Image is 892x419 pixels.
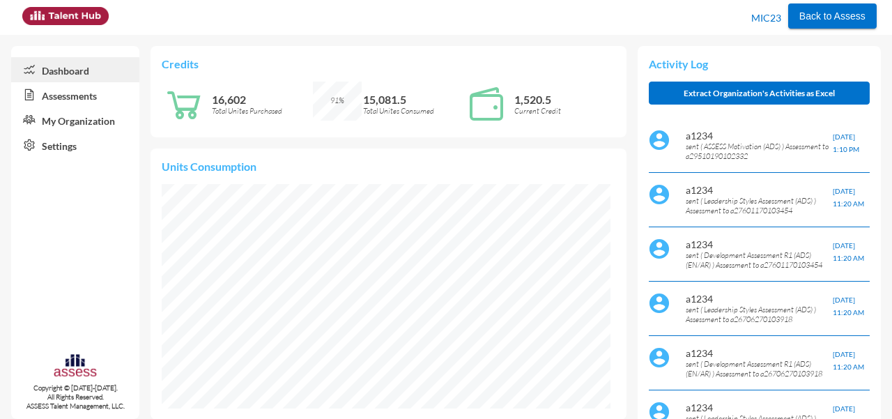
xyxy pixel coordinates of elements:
p: a1234 [686,402,833,413]
p: sent ( ASSESS Motivation (ADS) ) Assessment to a29510190102332 [686,142,833,161]
button: Extract Organization's Activities as Excel [649,82,870,105]
img: default%20profile%20image.svg [649,347,670,368]
p: sent ( Development Assessment R1 (ADS) (EN/AR) ) Assessment to a27601170103454 [686,250,833,270]
p: 15,081.5 [363,93,464,106]
p: MIC23 [751,7,781,29]
p: a1234 [686,238,833,250]
p: Total Unites Purchased [212,106,313,116]
p: 16,602 [212,93,313,106]
img: default%20profile%20image.svg [649,293,670,314]
p: a1234 [686,130,833,142]
span: 91% [330,96,344,105]
a: Dashboard [11,57,139,82]
p: Credits [162,57,615,70]
p: Total Unites Consumed [363,106,464,116]
span: [DATE] 1:10 PM [833,132,859,153]
a: Assessments [11,82,139,107]
p: a1234 [686,293,833,305]
p: a1234 [686,184,833,196]
p: sent ( Leadership Styles Assessment (ADS) ) Assessment to a26706270103918 [686,305,833,324]
p: sent ( Development Assessment R1 (ADS) (EN/AR) ) Assessment to a26706270103918 [686,359,833,379]
button: Back to Assess [788,3,877,29]
p: sent ( Leadership Styles Assessment (ADS) ) Assessment to a27601170103454 [686,196,833,215]
span: [DATE] 11:20 AM [833,350,864,371]
p: a1234 [686,347,833,359]
p: Units Consumption [162,160,615,173]
p: Activity Log [649,57,870,70]
img: default%20profile%20image.svg [649,184,670,205]
img: default%20profile%20image.svg [649,238,670,259]
p: Current Credit [514,106,615,116]
span: [DATE] 11:20 AM [833,296,864,317]
img: assesscompany-logo.png [53,353,98,381]
a: Settings [11,132,139,158]
span: [DATE] 11:20 AM [833,241,864,262]
span: Back to Assess [799,10,866,22]
a: Back to Assess [788,7,877,22]
span: [DATE] 11:20 AM [833,187,864,208]
img: default%20profile%20image.svg [649,130,670,151]
a: My Organization [11,107,139,132]
p: 1,520.5 [514,93,615,106]
p: Copyright © [DATE]-[DATE]. All Rights Reserved. ASSESS Talent Management, LLC. [11,383,139,411]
